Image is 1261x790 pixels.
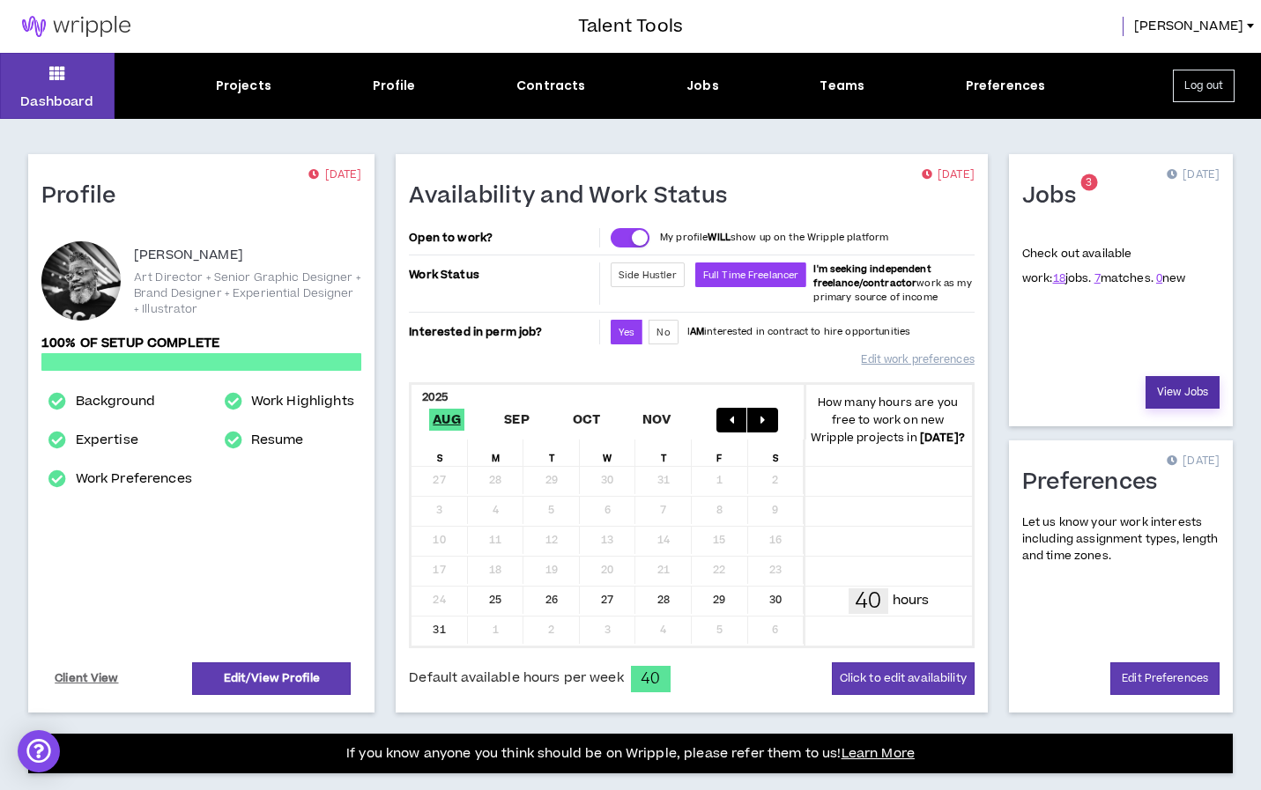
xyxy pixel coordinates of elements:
p: If you know anyone you think should be on Wripple, please refer them to us! [346,743,915,764]
div: Projects [216,77,271,95]
p: Dashboard [20,92,93,111]
button: Log out [1173,70,1235,102]
p: Work Status [409,262,596,287]
span: jobs. [1053,270,1092,286]
p: [DATE] [1167,166,1220,184]
div: Contracts [516,77,585,95]
a: 0 [1156,270,1162,286]
div: Teams [820,77,864,95]
div: W [580,439,636,466]
a: Client View [52,663,122,694]
p: 100% of setup complete [41,334,361,353]
a: Edit Preferences [1110,662,1220,695]
div: T [523,439,580,466]
div: T [635,439,692,466]
b: [DATE] ? [920,430,965,446]
div: Profile [373,77,416,95]
span: No [656,326,670,339]
sup: 3 [1080,174,1097,191]
a: Work Preferences [76,469,192,490]
div: M [468,439,524,466]
span: 3 [1086,175,1092,190]
p: Open to work? [409,231,596,245]
p: Check out available work: [1022,246,1186,286]
a: Expertise [76,430,138,451]
h1: Availability and Work Status [409,182,740,210]
h1: Jobs [1022,182,1089,210]
p: [DATE] [308,166,361,184]
strong: WILL [708,231,731,244]
div: Rick D. [41,241,121,321]
a: Resume [251,430,304,451]
span: Side Hustler [619,269,677,282]
p: I interested in contract to hire opportunities [687,325,911,339]
p: Art Director + Senior Graphic Designer + Brand Designer + Experiential Designer + Illustrator [134,269,361,317]
h1: Profile [41,182,130,210]
a: Edit/View Profile [192,662,351,695]
span: work as my primary source of income [813,262,971,304]
p: Interested in perm job? [409,320,596,344]
p: Let us know your work interests including assignment types, length and time zones. [1022,514,1220,565]
div: Open Intercom Messenger [18,730,60,772]
span: Yes [619,326,634,339]
div: Preferences [966,77,1046,95]
a: View Jobs [1146,376,1220,409]
a: Work Highlights [251,391,354,412]
p: [DATE] [1167,453,1220,470]
b: I'm seeking independent freelance/contractor [813,262,931,290]
p: hours [893,591,930,610]
div: F [692,439,748,466]
a: 18 [1053,270,1065,286]
button: Click to edit availability [832,662,975,695]
span: matches. [1094,270,1153,286]
span: Nov [639,409,675,431]
div: S [412,439,468,466]
h3: Talent Tools [578,13,683,40]
p: My profile show up on the Wripple platform [660,231,888,245]
p: How many hours are you free to work on new Wripple projects in [804,394,972,447]
span: Oct [569,409,605,431]
p: [PERSON_NAME] [134,245,243,266]
a: Edit work preferences [861,344,974,375]
p: [DATE] [922,166,975,184]
span: Sep [501,409,533,431]
span: new [1156,270,1186,286]
a: 7 [1094,270,1101,286]
div: S [748,439,805,466]
span: Default available hours per week [409,668,623,688]
a: Learn More [842,744,915,763]
span: Aug [429,409,464,431]
strong: AM [690,325,704,338]
span: [PERSON_NAME] [1134,17,1243,36]
h1: Preferences [1022,469,1171,497]
b: 2025 [422,389,448,405]
div: Jobs [686,77,719,95]
a: Background [76,391,155,412]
